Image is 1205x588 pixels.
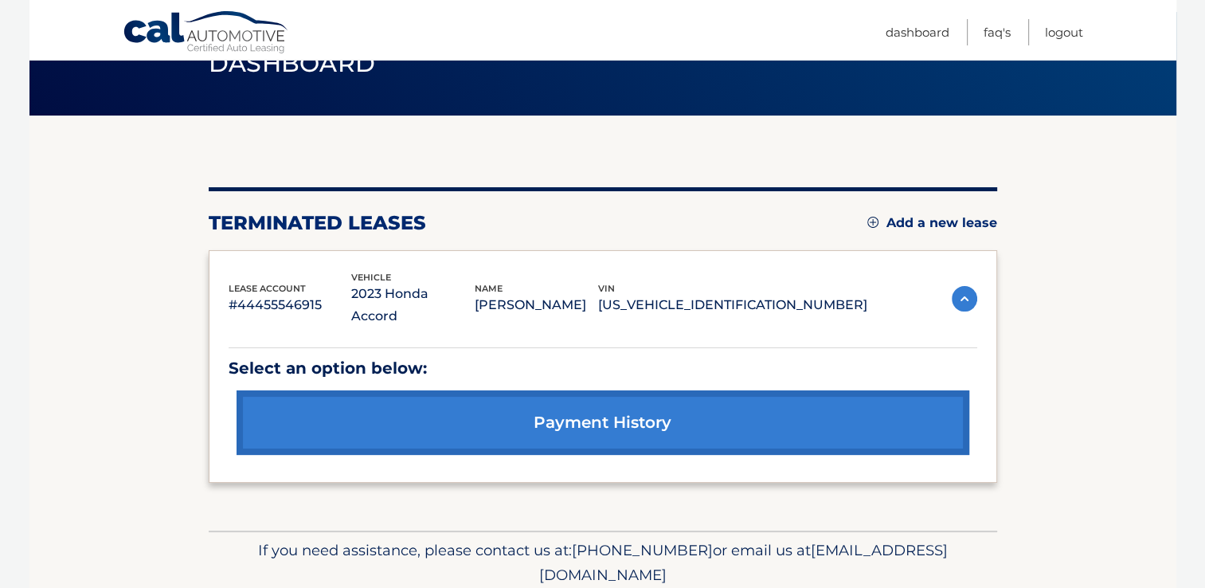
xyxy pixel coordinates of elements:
[867,215,997,231] a: Add a new lease
[229,283,306,294] span: lease account
[475,294,598,316] p: [PERSON_NAME]
[209,211,426,235] h2: terminated leases
[886,19,949,45] a: Dashboard
[1045,19,1083,45] a: Logout
[598,294,867,316] p: [US_VEHICLE_IDENTIFICATION_NUMBER]
[351,283,475,327] p: 2023 Honda Accord
[598,283,615,294] span: vin
[867,217,878,228] img: add.svg
[475,283,503,294] span: name
[237,390,969,455] a: payment history
[952,286,977,312] img: accordion-active.svg
[123,10,290,57] a: Cal Automotive
[351,272,391,283] span: vehicle
[229,294,352,316] p: #44455546915
[572,541,713,559] span: [PHONE_NUMBER]
[984,19,1011,45] a: FAQ's
[209,49,376,78] span: Dashboard
[229,355,977,382] p: Select an option below:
